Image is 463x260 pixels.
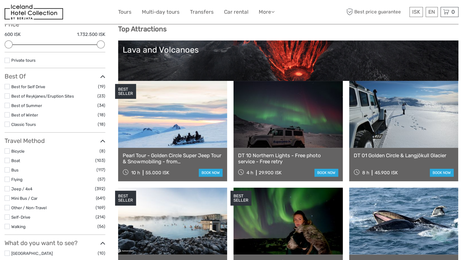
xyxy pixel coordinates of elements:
a: Flying [11,177,23,182]
div: 29.900 ISK [259,170,282,175]
label: 1.732.500 ISK [77,31,105,38]
span: (56) [97,223,105,230]
span: 8 h [362,170,369,175]
a: Tours [118,8,132,16]
span: (18) [98,121,105,128]
a: Boat [11,158,20,163]
h3: Best Of [5,73,105,80]
span: (214) [96,213,105,220]
h3: Price [5,21,105,28]
div: BEST SELLER [230,191,251,206]
div: 45.900 ISK [374,170,398,175]
a: Classic Tours [11,122,36,127]
span: 4 h [247,170,253,175]
div: BEST SELLER [115,191,136,206]
a: Best for Self Drive [11,84,45,89]
span: (392) [95,185,105,192]
a: Bicycle [11,149,25,154]
a: Best of Reykjanes/Eruption Sites [11,94,74,99]
a: Walking [11,224,26,229]
a: DT 10 Northern Lights - Free photo service - Free retry [238,152,338,165]
a: Mini Bus / Car [11,196,37,201]
a: Jeep / 4x4 [11,186,32,191]
a: book now [199,169,223,177]
button: Open LiveChat chat widget [70,9,77,17]
a: Pearl Tour - Golden Circle Super Jeep Tour & Snowmobiling - from [GEOGRAPHIC_DATA] [123,152,223,165]
span: 0 [451,9,456,15]
span: 10 h [131,170,140,175]
a: Multi-day tours [142,8,180,16]
img: 481-8f989b07-3259-4bb0-90ed-3da368179bdc_logo_small.jpg [5,5,63,19]
div: Lava and Volcanoes [123,45,454,55]
h3: Travel Method [5,137,105,144]
a: Best of Summer [11,103,42,108]
p: We're away right now. Please check back later! [9,11,69,16]
div: BEST SELLER [115,84,136,99]
a: Best of Winter [11,113,38,117]
a: Car rental [224,8,248,16]
span: (8) [100,147,105,154]
div: 55.000 ISK [146,170,169,175]
span: (103) [95,157,105,164]
span: (641) [96,195,105,202]
span: (10) [98,250,105,257]
a: Other / Non-Travel [11,205,47,210]
a: Bus [11,168,19,172]
a: book now [430,169,454,177]
label: 600 ISK [5,31,21,38]
a: DT 01 Golden Circle & Langjökull Glacier [354,152,454,158]
a: Lava and Volcanoes [123,45,454,88]
span: (117) [96,166,105,173]
h3: What do you want to see? [5,239,105,247]
span: Best price guarantee [345,7,408,17]
a: Self-Drive [11,215,30,220]
span: ISK [412,9,420,15]
a: [GEOGRAPHIC_DATA] [11,251,53,256]
a: Transfers [190,8,214,16]
span: (18) [98,111,105,118]
b: Top Attractions [118,25,167,33]
span: (19) [98,83,105,90]
a: Private tours [11,58,36,63]
a: book now [314,169,338,177]
span: (169) [96,204,105,211]
div: EN [426,7,438,17]
a: More [259,8,275,16]
span: (57) [98,176,105,183]
span: (34) [97,102,105,109]
span: (23) [97,92,105,99]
